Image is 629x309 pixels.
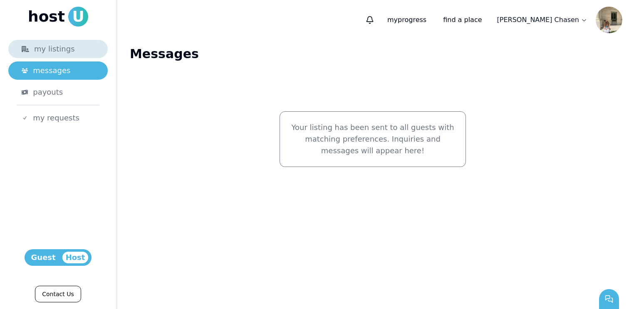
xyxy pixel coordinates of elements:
span: my [387,16,398,24]
p: progress [381,12,433,28]
p: [PERSON_NAME] Chasen [497,15,579,25]
span: my requests [33,112,79,124]
div: my listings [22,43,94,55]
span: U [68,7,88,27]
img: Stella Chasen avatar [596,7,622,33]
span: host [28,8,65,25]
a: payouts [8,83,108,101]
a: find a place [436,12,488,28]
a: my listings [8,40,108,58]
div: Your listing has been sent to all guests with matching preferences. Inquiries and messages will a... [280,111,466,167]
span: Host [62,252,89,263]
a: Contact Us [35,286,81,302]
a: [PERSON_NAME] Chasen [492,12,592,28]
a: hostU [28,7,88,27]
span: messages [33,65,70,76]
a: my requests [8,109,108,127]
span: Guest [28,252,59,263]
h1: Messages [130,47,616,61]
a: messages [8,61,108,80]
span: payouts [33,86,63,98]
